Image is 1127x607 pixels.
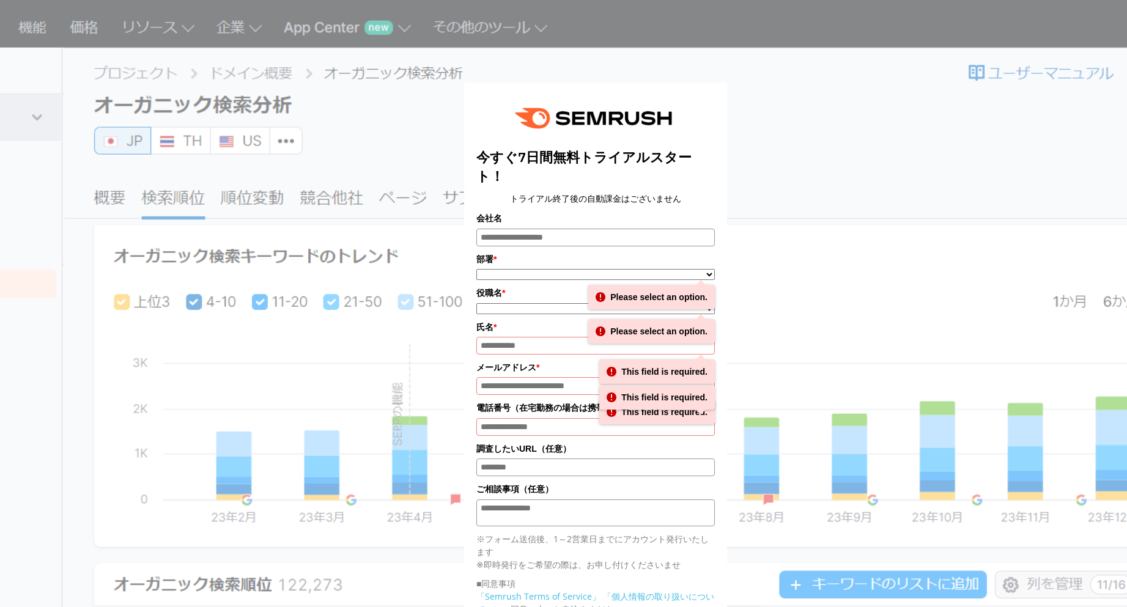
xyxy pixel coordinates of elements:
div: This field is required. [599,359,715,384]
div: Please select an option. [588,285,715,309]
div: Please select an option. [588,319,715,344]
a: 「Semrush Terms of Service」 [476,590,600,602]
p: ※フォーム送信後、1～2営業日までにアカウント発行いたします ※即時発行をご希望の際は、お申し付けくださいませ [476,532,715,571]
img: e6a379fe-ca9f-484e-8561-e79cf3a04b3f.png [506,95,685,142]
title: 今すぐ7日間無料トライアルスタート！ [476,148,715,186]
label: 部署 [476,252,715,266]
p: ■同意事項 [476,577,715,590]
label: 会社名 [476,212,715,225]
div: This field is required. [599,400,715,424]
label: 調査したいURL（任意） [476,442,715,455]
label: メールアドレス [476,361,715,374]
label: 氏名 [476,320,715,334]
div: This field is required. [599,385,715,410]
label: ご相談事項（任意） [476,482,715,496]
center: トライアル終了後の自動課金はございません [476,192,715,205]
label: 役職名 [476,286,715,300]
label: 電話番号（在宅勤務の場合は携帯番号をお願いします） [476,401,715,414]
